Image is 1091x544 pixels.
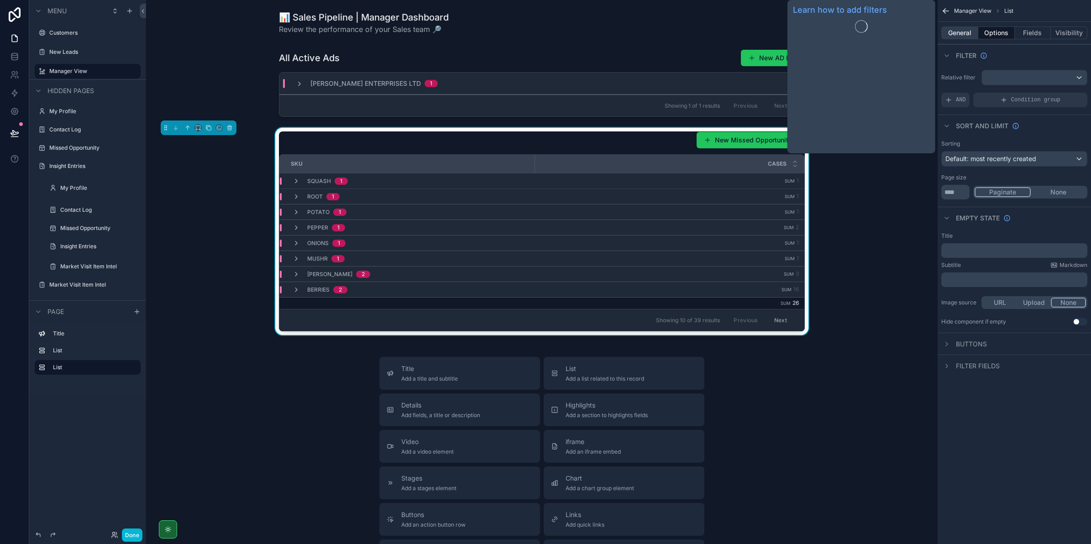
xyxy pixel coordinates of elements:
[291,160,303,167] span: SKU
[697,132,805,148] button: New Missed Opportunities
[956,51,976,60] span: Filter
[566,485,634,492] span: Add a chart group element
[49,126,139,133] label: Contact Log
[49,29,139,37] a: Customers
[941,318,1006,325] div: Hide component if empty
[956,214,1000,223] span: Empty state
[337,224,340,231] div: 1
[797,208,799,215] span: 1
[49,108,139,115] label: My Profile
[566,437,621,446] span: iframe
[362,271,365,278] div: 2
[1015,26,1051,39] button: Fields
[60,206,139,214] label: Contact Log
[793,286,799,293] span: 16
[401,510,466,519] span: Buttons
[47,86,94,95] span: Hidden pages
[782,287,792,292] small: Sum
[307,224,328,231] span: PEPPER
[1017,298,1051,308] button: Upload
[307,240,329,247] span: ONIONS
[310,79,421,88] span: [PERSON_NAME] Enterprises Ltd
[785,241,795,246] small: Sum
[941,174,966,181] label: Page size
[941,232,953,240] label: Title
[784,225,794,230] small: Sum
[1004,7,1013,15] span: List
[337,255,339,262] div: 1
[401,401,480,410] span: Details
[60,263,139,270] a: Market Visit Item Intel
[941,140,960,147] label: Sorting
[49,281,139,288] label: Market Visit Item Intel
[332,193,334,200] div: 1
[566,364,644,373] span: List
[797,177,799,184] span: 1
[53,347,137,354] label: List
[956,340,987,349] span: Buttons
[796,224,799,230] span: 2
[379,393,540,426] button: DetailsAdd fields, a title or description
[339,286,342,293] div: 2
[566,521,604,528] span: Add quick links
[49,144,139,152] label: Missed Opportunity
[1031,187,1086,197] button: None
[379,466,540,499] button: StagesAdd a stages element
[307,255,328,262] span: MUSHR
[941,243,1087,258] div: scrollable content
[401,437,454,446] span: Video
[941,151,1087,167] button: Default: most recently created
[401,364,458,373] span: Title
[1050,262,1087,269] a: Markdown
[566,474,634,483] span: Chart
[60,225,139,232] label: Missed Opportunity
[49,68,135,75] label: Manager View
[49,162,139,170] label: Insight Entries
[793,4,930,16] a: Learn how to add filters
[792,299,799,306] span: 26
[941,26,978,39] button: General
[430,80,432,87] div: 1
[785,209,795,214] small: Sum
[797,193,799,199] span: 1
[954,7,991,15] span: Manager View
[60,243,139,250] a: Insight Entries
[566,401,648,410] span: Highlights
[978,26,1015,39] button: Options
[941,262,961,269] label: Subtitle
[566,375,644,382] span: Add a list related to this record
[796,270,799,277] span: 3
[797,239,799,246] span: 1
[49,48,139,56] label: New Leads
[656,317,720,324] span: Showing 10 of 39 results
[785,194,795,199] small: Sum
[379,430,540,463] button: VideoAdd a video element
[781,301,791,306] small: Sum
[1011,96,1060,104] span: Condition group
[956,96,966,104] span: AND
[29,322,146,384] div: scrollable content
[983,298,1017,308] button: URL
[797,255,799,262] span: 1
[307,209,330,216] span: POTATO
[941,74,978,81] label: Relative filter
[307,286,330,293] span: BERRIES
[544,503,704,536] button: LinksAdd quick links
[379,503,540,536] button: ButtonsAdd an action button row
[566,510,604,519] span: Links
[785,256,795,261] small: Sum
[793,37,930,150] iframe: Guide
[53,330,137,337] label: Title
[544,466,704,499] button: ChartAdd a chart group element
[122,528,142,542] button: Done
[941,299,978,306] label: Image source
